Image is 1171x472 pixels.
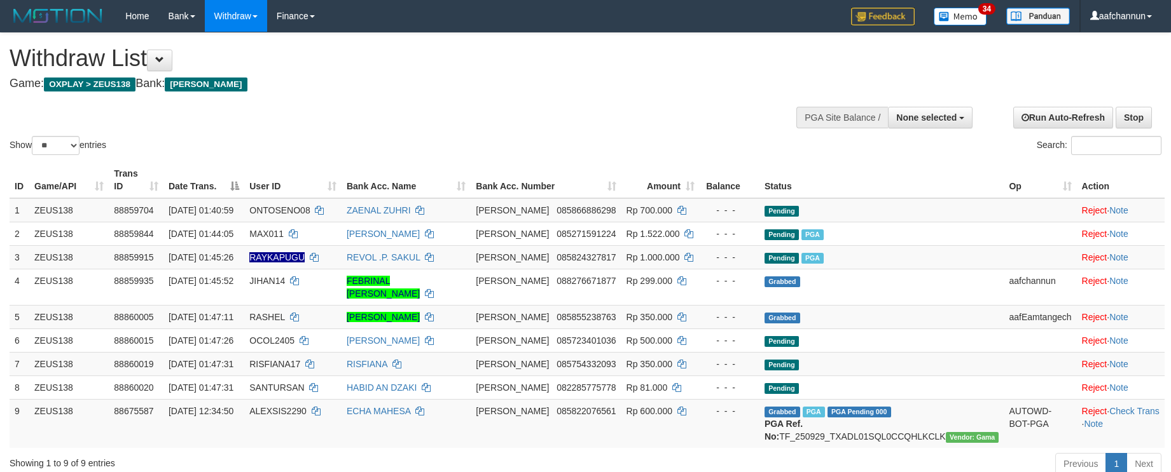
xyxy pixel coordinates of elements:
a: ZAENAL ZUHRI [347,205,411,215]
span: [PERSON_NAME] [476,276,549,286]
div: - - - [705,358,754,370]
span: RASHEL [249,312,285,322]
span: ONTOSENO08 [249,205,310,215]
a: Reject [1082,205,1107,215]
td: aafEamtangech [1004,305,1076,328]
span: Rp 299.000 [627,276,672,286]
span: [PERSON_NAME] [476,382,549,393]
td: · [1077,328,1165,352]
span: 88859704 [114,205,153,215]
th: User ID: activate to sort column ascending [244,162,342,198]
span: [DATE] 01:47:11 [169,312,233,322]
th: Bank Acc. Name: activate to sort column ascending [342,162,471,198]
a: Check Trans [1109,406,1160,416]
span: Vendor URL: https://trx31.1velocity.biz [946,432,999,443]
span: Marked by aafkaynarin [801,229,824,240]
div: - - - [705,274,754,287]
a: Note [1109,205,1128,215]
span: [DATE] 12:34:50 [169,406,233,416]
a: [PERSON_NAME] [347,312,420,322]
span: OCOL2405 [249,335,294,346]
span: Nama rekening ada tanda titik/strip, harap diedit [249,252,305,262]
td: ZEUS138 [29,245,109,269]
img: Button%20Memo.svg [934,8,987,25]
a: Note [1109,359,1128,369]
td: TF_250929_TXADL01SQL0CCQHLKCLK [759,399,1004,448]
th: Status [759,162,1004,198]
span: Pending [765,229,799,240]
td: · [1077,352,1165,375]
td: ZEUS138 [29,198,109,222]
span: [DATE] 01:47:31 [169,382,233,393]
span: ALEXSIS2290 [249,406,307,416]
a: Reject [1082,335,1107,346]
span: 88860019 [114,359,153,369]
a: REVOL .P. SAKUL [347,252,420,262]
span: [PERSON_NAME] [476,205,549,215]
span: [DATE] 01:44:05 [169,229,233,239]
span: [PERSON_NAME] [476,335,549,346]
span: Copy 082285775778 to clipboard [557,382,616,393]
td: · [1077,222,1165,245]
span: OXPLAY > ZEUS138 [44,78,135,91]
td: · [1077,305,1165,328]
span: 88859844 [114,229,153,239]
a: Reject [1082,312,1107,322]
span: Rp 500.000 [627,335,672,346]
th: Bank Acc. Number: activate to sort column ascending [471,162,621,198]
span: PGA Pending [828,407,891,417]
span: 88859915 [114,252,153,262]
div: - - - [705,381,754,394]
th: Balance [700,162,759,198]
span: Rp 81.000 [627,382,668,393]
a: Note [1109,229,1128,239]
a: Note [1109,252,1128,262]
div: - - - [705,251,754,264]
input: Search: [1071,136,1161,155]
span: Copy 085855238763 to clipboard [557,312,616,322]
span: Grabbed [765,276,800,287]
th: ID [10,162,29,198]
span: [DATE] 01:40:59 [169,205,233,215]
div: - - - [705,311,754,323]
span: [PERSON_NAME] [476,359,549,369]
a: HABID AN DZAKI [347,382,417,393]
span: [DATE] 01:47:26 [169,335,233,346]
img: panduan.png [1006,8,1070,25]
span: Rp 1.000.000 [627,252,680,262]
button: None selected [888,107,973,128]
span: Copy 088276671877 to clipboard [557,276,616,286]
span: SANTURSAN [249,382,304,393]
a: Stop [1116,107,1152,128]
td: · [1077,245,1165,269]
th: Action [1077,162,1165,198]
label: Show entries [10,136,106,155]
a: Note [1109,312,1128,322]
span: Rp 350.000 [627,312,672,322]
span: Grabbed [765,407,800,417]
td: aafchannun [1004,269,1076,305]
a: Reject [1082,252,1107,262]
td: AUTOWD-BOT-PGA [1004,399,1076,448]
th: Trans ID: activate to sort column ascending [109,162,163,198]
td: ZEUS138 [29,269,109,305]
span: Copy 085866886298 to clipboard [557,205,616,215]
td: 1 [10,198,29,222]
td: 7 [10,352,29,375]
img: MOTION_logo.png [10,6,106,25]
td: 5 [10,305,29,328]
span: [DATE] 01:47:31 [169,359,233,369]
span: [PERSON_NAME] [476,229,549,239]
a: [PERSON_NAME] [347,335,420,346]
span: Pending [765,336,799,347]
td: 2 [10,222,29,245]
div: - - - [705,204,754,217]
span: Grabbed [765,313,800,323]
div: Showing 1 to 9 of 9 entries [10,452,478,469]
td: · · [1077,399,1165,448]
td: · [1077,269,1165,305]
span: MAX011 [249,229,284,239]
b: PGA Ref. No: [765,419,803,442]
span: Copy 085754332093 to clipboard [557,359,616,369]
span: Copy 085822076561 to clipboard [557,406,616,416]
